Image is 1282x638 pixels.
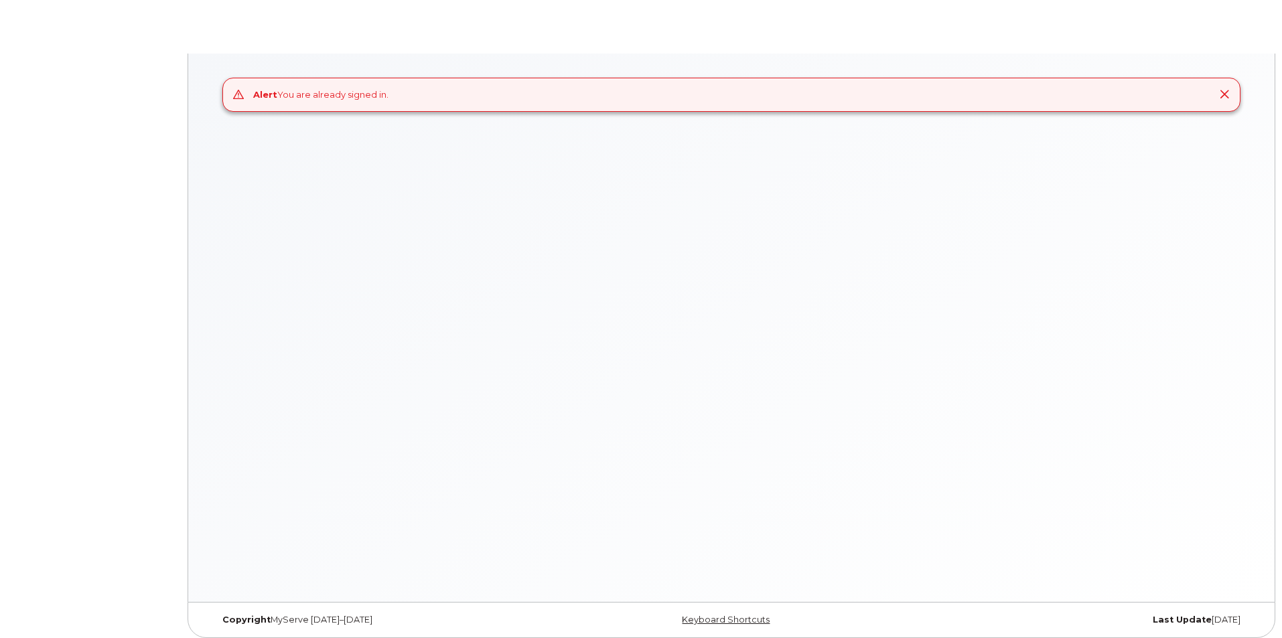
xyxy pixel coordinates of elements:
strong: Copyright [222,615,271,625]
strong: Alert [253,89,277,100]
strong: Last Update [1153,615,1212,625]
a: Keyboard Shortcuts [682,615,770,625]
div: You are already signed in. [253,88,388,101]
div: [DATE] [904,615,1251,625]
div: MyServe [DATE]–[DATE] [212,615,559,625]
